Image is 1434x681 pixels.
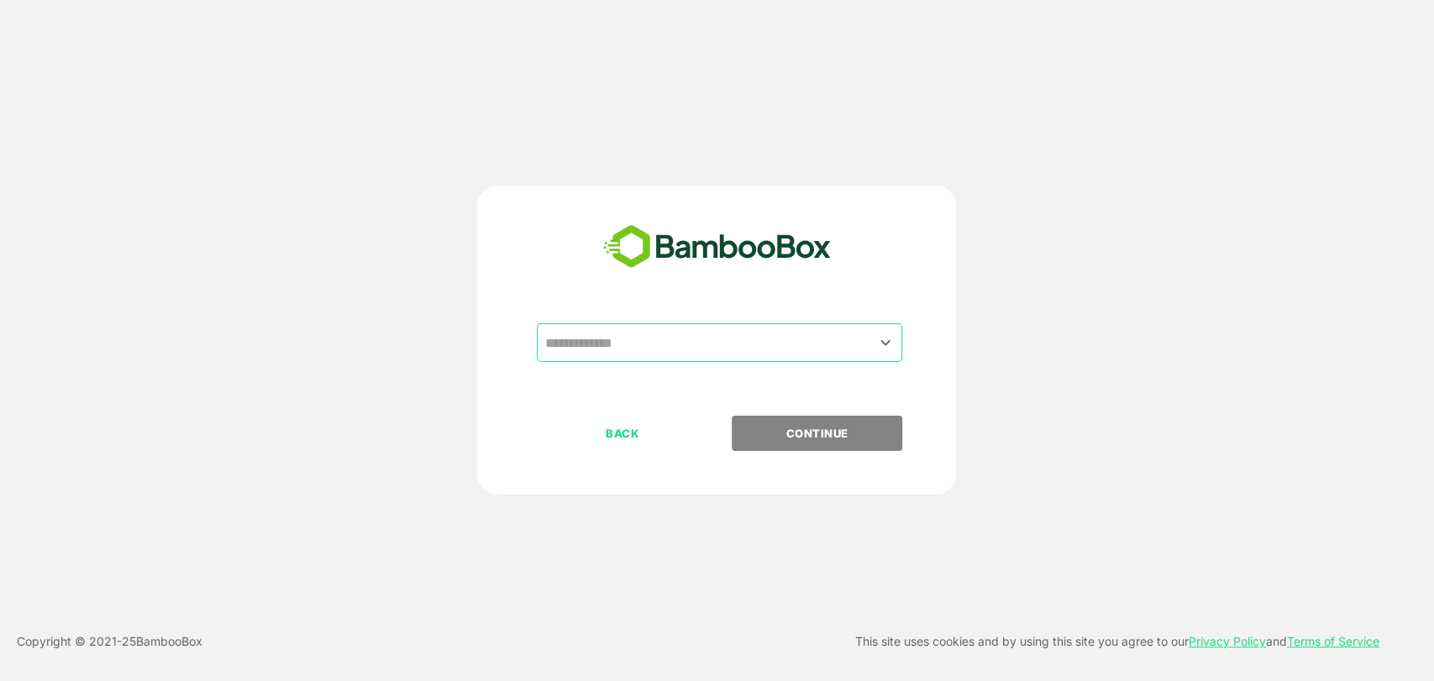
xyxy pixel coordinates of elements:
[874,331,896,354] button: Open
[17,631,202,652] p: Copyright © 2021- 25 BambooBox
[1287,634,1379,648] a: Terms of Service
[732,416,902,451] button: CONTINUE
[594,219,840,275] img: bamboobox
[1189,634,1266,648] a: Privacy Policy
[538,424,706,443] p: BACK
[537,416,707,451] button: BACK
[733,424,901,443] p: CONTINUE
[855,631,1379,652] p: This site uses cookies and by using this site you agree to our and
